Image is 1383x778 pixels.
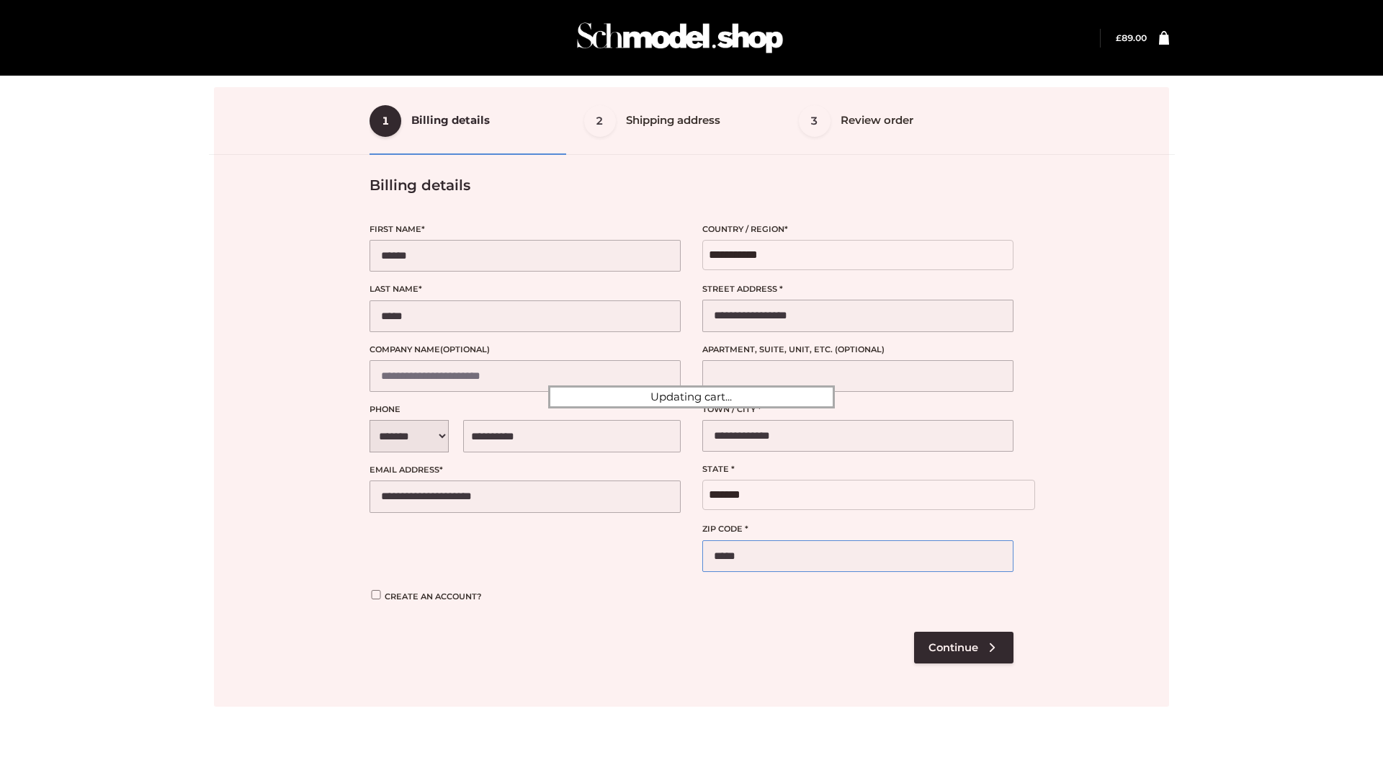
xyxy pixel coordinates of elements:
span: £ [1116,32,1122,43]
div: Updating cart... [548,385,835,408]
img: Schmodel Admin 964 [572,9,788,66]
bdi: 89.00 [1116,32,1147,43]
a: £89.00 [1116,32,1147,43]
